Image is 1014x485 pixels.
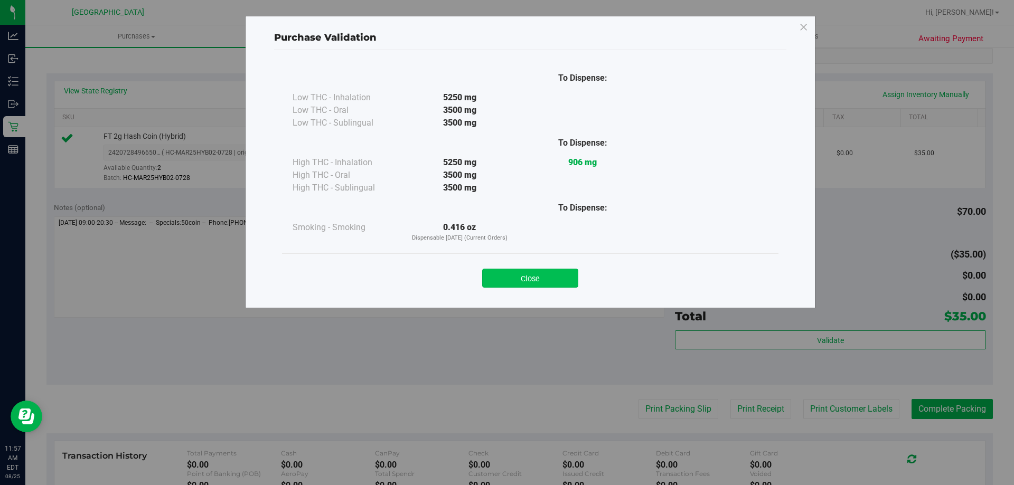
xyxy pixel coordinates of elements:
div: 3500 mg [398,117,521,129]
iframe: Resource center [11,401,42,432]
div: Low THC - Sublingual [293,117,398,129]
span: Purchase Validation [274,32,377,43]
div: 3500 mg [398,104,521,117]
div: 3500 mg [398,169,521,182]
div: 5250 mg [398,91,521,104]
div: High THC - Inhalation [293,156,398,169]
div: High THC - Oral [293,169,398,182]
div: To Dispense: [521,72,644,84]
p: Dispensable [DATE] (Current Orders) [398,234,521,243]
div: High THC - Sublingual [293,182,398,194]
div: 0.416 oz [398,221,521,243]
button: Close [482,269,578,288]
div: Smoking - Smoking [293,221,398,234]
div: 5250 mg [398,156,521,169]
div: Low THC - Inhalation [293,91,398,104]
div: Low THC - Oral [293,104,398,117]
div: To Dispense: [521,137,644,149]
strong: 906 mg [568,157,597,167]
div: 3500 mg [398,182,521,194]
div: To Dispense: [521,202,644,214]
